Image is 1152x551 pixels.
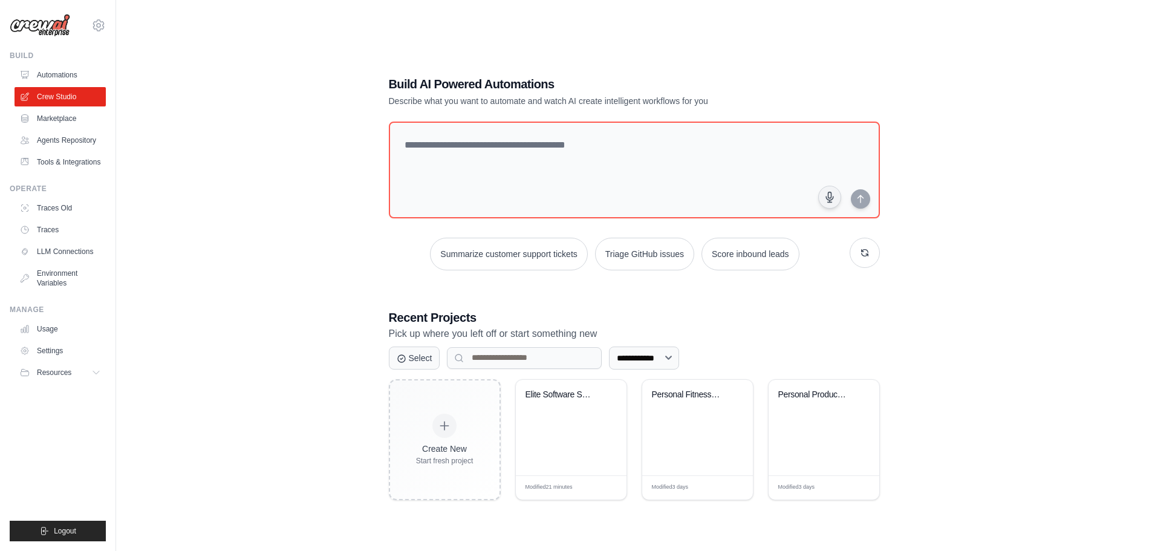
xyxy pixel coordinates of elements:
[850,238,880,268] button: Get new suggestions
[10,51,106,60] div: Build
[15,87,106,106] a: Crew Studio
[15,319,106,339] a: Usage
[652,390,725,400] div: Personal Fitness & Health Tracker
[778,483,815,492] span: Modified 3 days
[10,521,106,541] button: Logout
[10,184,106,194] div: Operate
[778,390,851,400] div: Personal Productivity & Project Management Assistant
[15,152,106,172] a: Tools & Integrations
[1092,493,1152,551] div: 聊天小组件
[15,220,106,240] a: Traces
[701,238,799,270] button: Score inbound leads
[526,390,599,400] div: Elite Software Sales Customer Service System
[1092,493,1152,551] iframe: Chat Widget
[595,238,694,270] button: Triage GitHub issues
[15,363,106,382] button: Resources
[15,264,106,293] a: Environment Variables
[597,483,608,492] span: Edit
[15,109,106,128] a: Marketplace
[652,483,689,492] span: Modified 3 days
[54,526,76,536] span: Logout
[724,483,734,492] span: Edit
[416,456,473,466] div: Start fresh project
[15,65,106,85] a: Automations
[850,483,861,492] span: Edit
[15,242,106,261] a: LLM Connections
[430,238,587,270] button: Summarize customer support tickets
[389,309,880,326] h3: Recent Projects
[389,76,795,93] h1: Build AI Powered Automations
[37,368,71,377] span: Resources
[10,305,106,315] div: Manage
[10,14,70,37] img: Logo
[15,341,106,360] a: Settings
[389,326,880,342] p: Pick up where you left off or start something new
[526,483,573,492] span: Modified 21 minutes
[416,443,473,455] div: Create New
[15,198,106,218] a: Traces Old
[15,131,106,150] a: Agents Repository
[389,95,795,107] p: Describe what you want to automate and watch AI create intelligent workflows for you
[389,347,440,370] button: Select
[818,186,841,209] button: Click to speak your automation idea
